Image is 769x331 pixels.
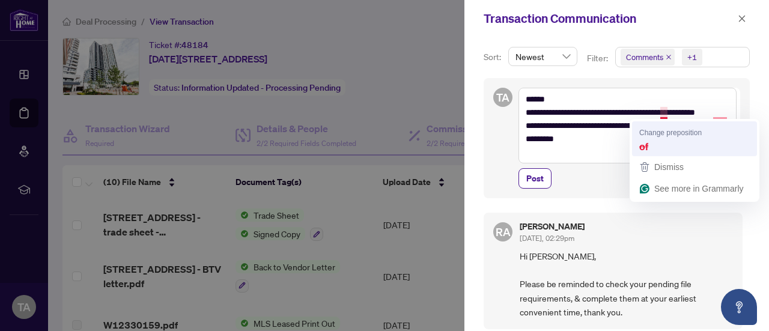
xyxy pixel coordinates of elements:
span: [DATE], 02:29pm [520,234,574,243]
span: TA [496,89,509,106]
p: Sort: [484,50,503,64]
span: Comments [621,49,675,65]
p: Filter: [587,52,610,65]
h5: [PERSON_NAME] [520,222,585,231]
button: Open asap [721,289,757,325]
span: Newest [515,47,570,65]
span: RA [496,223,511,240]
button: Post [518,168,552,189]
span: Hi [PERSON_NAME], Please be reminded to check your pending file requirements, & complete them at ... [520,249,733,320]
div: Transaction Communication [484,10,734,28]
div: +1 [687,51,697,63]
span: close [666,54,672,60]
span: close [738,14,746,23]
span: Comments [626,51,663,63]
textarea: To enrich screen reader interactions, please activate Accessibility in Grammarly extension settings [518,88,737,163]
span: Post [526,169,544,188]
